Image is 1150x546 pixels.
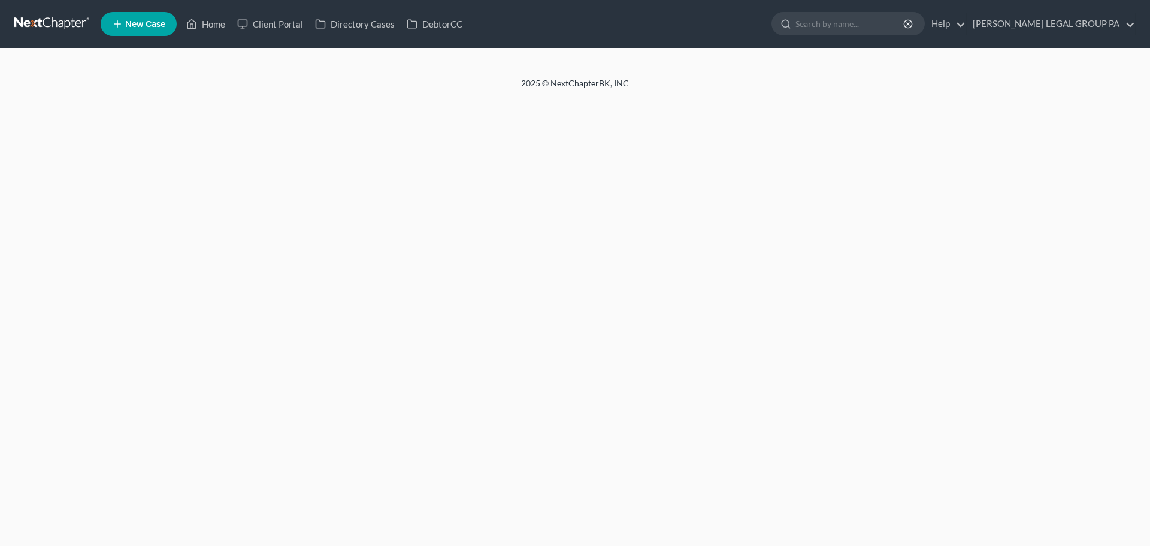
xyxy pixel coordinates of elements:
div: 2025 © NextChapterBK, INC [234,77,916,99]
a: Home [180,13,231,35]
a: DebtorCC [401,13,468,35]
a: [PERSON_NAME] LEGAL GROUP PA [967,13,1135,35]
a: Directory Cases [309,13,401,35]
span: New Case [125,20,165,29]
a: Help [925,13,966,35]
input: Search by name... [795,13,905,35]
a: Client Portal [231,13,309,35]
